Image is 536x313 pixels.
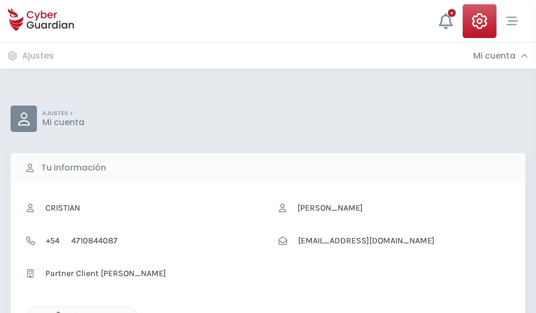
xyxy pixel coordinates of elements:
[22,51,54,61] h3: Ajustes
[473,51,515,61] h3: Mi cuenta
[40,231,65,251] span: +54
[42,110,84,117] p: AJUSTES >
[41,162,106,174] b: Tu información
[448,9,456,17] div: +
[65,231,257,251] input: Teléfono
[473,51,528,61] div: Mi cuenta
[42,117,84,128] p: Mi cuenta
